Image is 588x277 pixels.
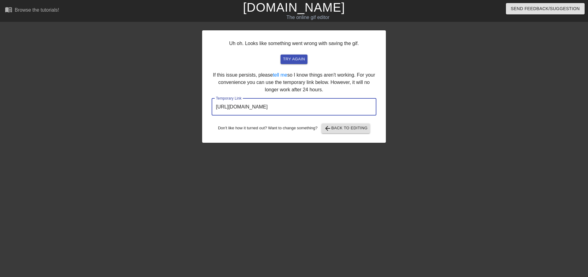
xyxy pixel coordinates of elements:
[202,30,386,143] div: Uh oh. Looks like something went wrong with saving the gif. If this issue persists, please so I k...
[5,6,12,13] span: menu_book
[273,72,287,78] a: tell me
[324,125,368,132] span: Back to Editing
[212,123,376,133] div: Don't like how it turned out? Want to change something?
[15,7,59,13] div: Browse the tutorials!
[199,14,417,21] div: The online gif editor
[506,3,585,14] button: Send Feedback/Suggestion
[511,5,580,13] span: Send Feedback/Suggestion
[324,125,331,132] span: arrow_back
[5,6,59,15] a: Browse the tutorials!
[243,1,345,14] a: [DOMAIN_NAME]
[283,56,305,63] span: try again
[322,123,370,133] button: Back to Editing
[212,98,376,116] input: bare
[281,55,307,64] button: try again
